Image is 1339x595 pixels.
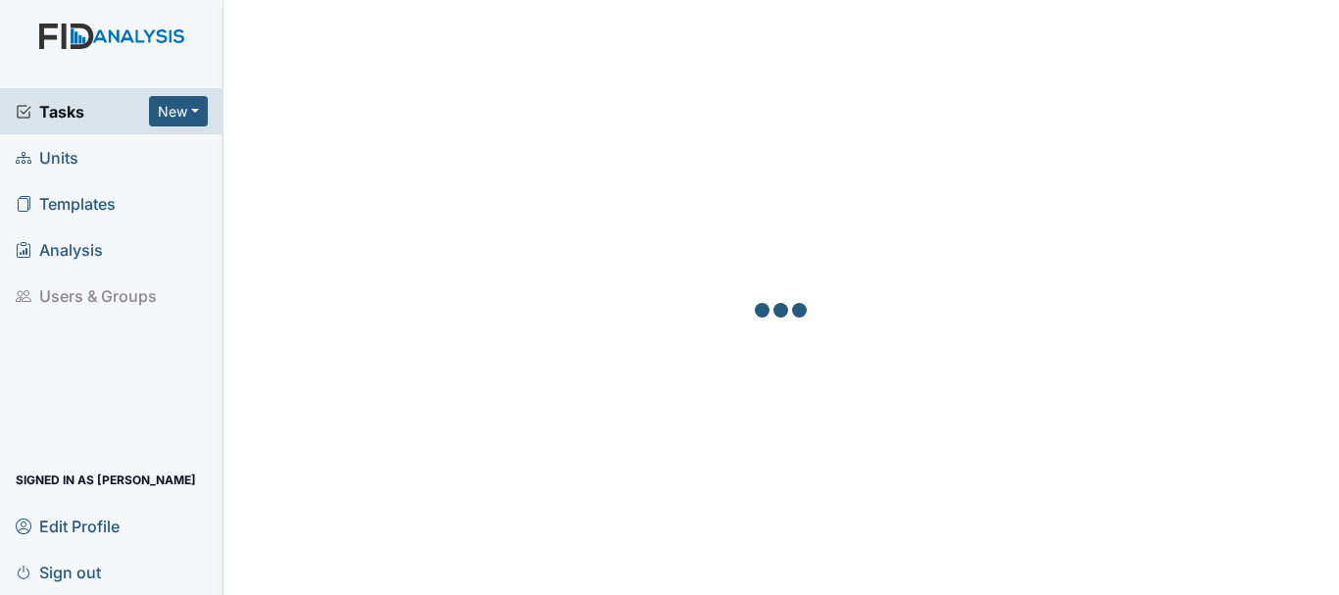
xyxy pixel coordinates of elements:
[16,234,103,265] span: Analysis
[16,142,78,173] span: Units
[16,100,149,124] a: Tasks
[16,188,116,219] span: Templates
[16,557,101,587] span: Sign out
[149,96,208,126] button: New
[16,465,196,495] span: Signed in as [PERSON_NAME]
[16,511,120,541] span: Edit Profile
